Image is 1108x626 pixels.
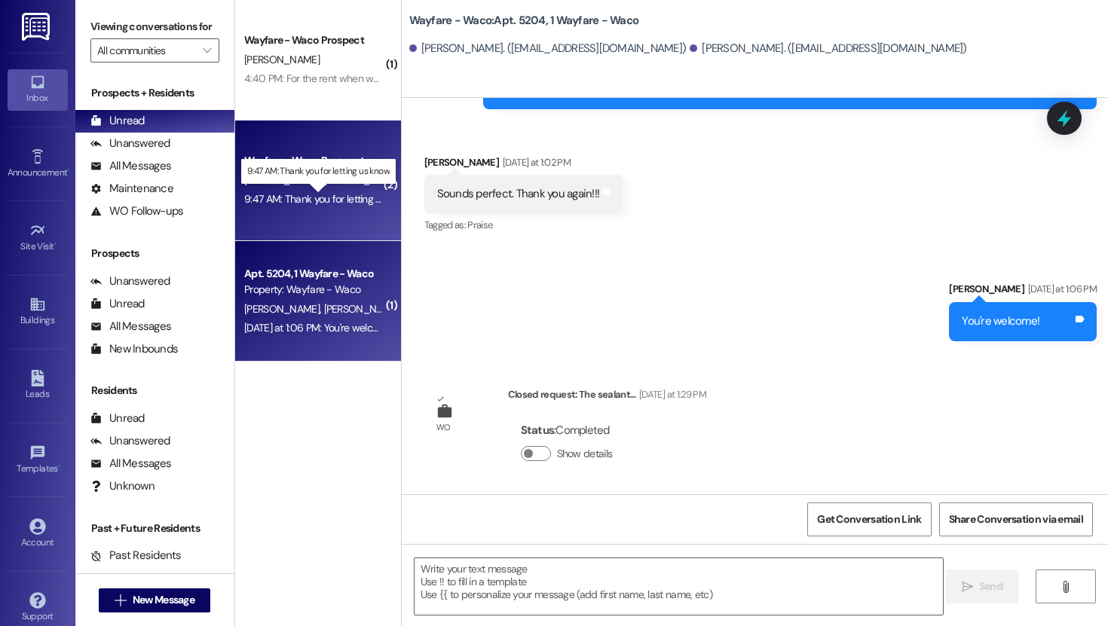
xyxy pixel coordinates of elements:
[557,446,613,462] label: Show details
[437,186,600,202] div: Sounds perfect. Thank you again!!!
[54,239,57,249] span: •
[90,158,171,174] div: All Messages
[949,281,1097,302] div: [PERSON_NAME]
[939,502,1093,536] button: Share Conversation via email
[247,165,390,178] p: 9:47 AM: Thank you for letting us know
[8,292,68,332] a: Buildings
[90,203,183,219] div: WO Follow-ups
[75,85,234,101] div: Prospects + Residents
[962,313,1039,329] div: You're welcome!
[244,282,384,298] div: Property: Wayfare - Waco
[90,136,170,151] div: Unanswered
[115,594,126,606] i: 
[90,548,182,563] div: Past Residents
[90,411,145,426] div: Unread
[1024,281,1097,297] div: [DATE] at 1:06 PM
[133,592,194,608] span: New Message
[75,521,234,536] div: Past + Future Residents
[467,218,492,231] span: Praise
[424,154,624,176] div: [PERSON_NAME]
[90,341,178,357] div: New Inbounds
[521,423,555,438] b: Status
[75,383,234,399] div: Residents
[323,173,399,187] span: [PERSON_NAME]
[22,13,53,41] img: ResiDesk Logo
[521,419,619,442] div: : Completed
[409,13,639,29] b: Wayfare - Waco: Apt. 5204, 1 Wayfare - Waco
[436,420,451,435] div: WO
[90,456,171,472] div: All Messages
[8,69,68,110] a: Inbox
[323,302,399,316] span: [PERSON_NAME]
[635,386,706,402] div: [DATE] at 1:29 PM
[90,433,170,449] div: Unanswered
[690,41,967,56] div: [PERSON_NAME]. ([EMAIL_ADDRESS][DOMAIN_NAME])
[817,511,921,527] span: Get Conversation Link
[67,165,69,176] span: •
[8,218,68,258] a: Site Visit •
[244,321,394,334] div: [DATE] at 1:06 PM: You're welcome!
[244,153,384,169] div: Wayfare - Waco Prospect
[75,246,234,261] div: Prospects
[97,38,195,63] input: All communities
[508,386,706,408] div: Closed request: The sealant...
[244,173,324,187] span: [PERSON_NAME]
[90,113,145,129] div: Unread
[58,461,60,472] span: •
[244,266,384,282] div: Apt. 5204, 1 Wayfare - Waco
[8,440,68,481] a: Templates •
[244,302,324,316] span: [PERSON_NAME]
[949,511,1083,527] span: Share Conversation via email
[1060,581,1071,593] i: 
[244,53,320,66] span: [PERSON_NAME]
[499,154,571,170] div: [DATE] at 1:02 PM
[409,41,687,56] div: [PERSON_NAME]. ([EMAIL_ADDRESS][DOMAIN_NAME])
[90,478,155,494] div: Unknown
[90,570,192,586] div: Future Residents
[90,15,219,38] label: Viewing conversations for
[244,32,384,48] div: Wayfare - Waco Prospect
[203,44,211,56] i: 
[8,514,68,554] a: Account
[99,588,210,612] button: New Message
[244,72,503,85] div: 4:40 PM: For the rent when we get the keys can it be card?
[244,192,412,206] div: 9:47 AM: Thank you for letting us know
[946,570,1019,603] button: Send
[962,581,973,593] i: 
[807,502,931,536] button: Get Conversation Link
[90,181,173,197] div: Maintenance
[90,296,145,312] div: Unread
[8,365,68,406] a: Leads
[90,273,170,289] div: Unanswered
[90,319,171,334] div: All Messages
[424,214,624,236] div: Tagged as:
[979,579,1002,594] span: Send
